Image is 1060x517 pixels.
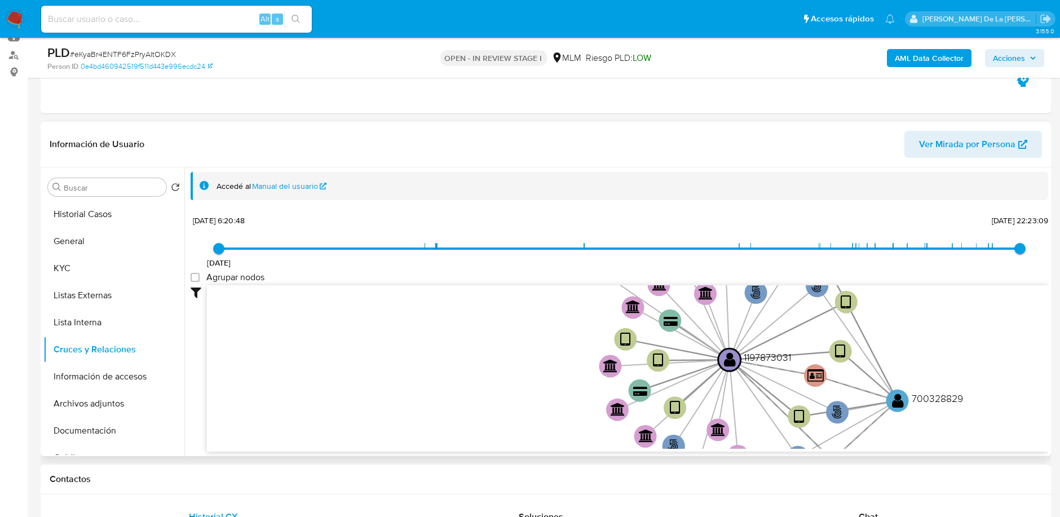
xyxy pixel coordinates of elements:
text:  [639,429,653,443]
button: Historial Casos [43,201,184,228]
b: AML Data Collector [895,49,964,67]
a: Notificaciones [885,14,895,24]
button: AML Data Collector [887,49,971,67]
a: 0e4bd460942519f511d443e996ecdc24 [81,61,213,72]
span: 3.155.0 [1036,26,1054,36]
text:  [750,286,761,299]
text:  [892,392,904,409]
text:  [794,409,805,425]
span: Riesgo PLD: [586,52,652,64]
input: Agrupar nodos [191,273,200,282]
span: s [276,14,279,24]
p: javier.gutierrez@mercadolibre.com.mx [922,14,1036,24]
a: Manual del usuario [253,181,327,192]
text:  [711,422,726,436]
text:  [811,279,822,293]
text:  [633,386,647,396]
span: # eKyaBr4ENTF6FzPryAItOKDX [70,48,176,60]
h1: Información de Usuario [50,139,144,150]
text:  [832,405,842,419]
button: search-icon [284,11,307,27]
button: Ver Mirada por Persona [904,131,1042,158]
button: Volver al orden por defecto [171,183,180,195]
b: Person ID [47,61,78,72]
button: Lista Interna [43,309,184,336]
button: Buscar [52,183,61,192]
span: Accesos rápidos [811,13,874,25]
text:  [664,316,678,326]
text:  [620,332,631,348]
text:  [611,403,625,416]
span: [DATE] [207,257,231,268]
button: Acciones [985,49,1044,67]
text:  [699,286,713,300]
text:  [841,294,851,310]
span: Agrupar nodos [206,272,264,283]
p: OPEN - IN REVIEW STAGE I [440,50,547,66]
text: 700328829 [912,391,963,405]
span: [DATE] 6:20:48 [193,215,245,226]
h1: Contactos [50,474,1042,485]
text:  [724,351,736,368]
button: KYC [43,255,184,282]
button: Cruces y Relaciones [43,336,184,363]
text: 1197873031 [744,350,791,364]
input: Buscar [64,183,162,193]
button: Listas Externas [43,282,184,309]
span: Accedé al [217,181,251,192]
text:  [670,400,681,416]
button: Documentación [43,417,184,444]
div: MLM [551,52,582,64]
b: PLD [47,43,70,61]
input: Buscar usuario o caso... [41,12,312,26]
span: [DATE] 22:23:09 [992,215,1048,226]
text:  [626,300,641,313]
text:  [807,368,824,383]
span: Alt [260,14,270,24]
span: LOW [633,51,652,64]
button: General [43,228,184,255]
button: Créditos [43,444,184,471]
text:  [603,359,618,372]
a: Salir [1040,13,1052,25]
text:  [653,352,664,369]
text:  [835,343,846,360]
button: Archivos adjuntos [43,390,184,417]
span: Acciones [993,49,1025,67]
text:  [668,439,679,453]
button: Información de accesos [43,363,184,390]
span: Ver Mirada por Persona [919,131,1015,158]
